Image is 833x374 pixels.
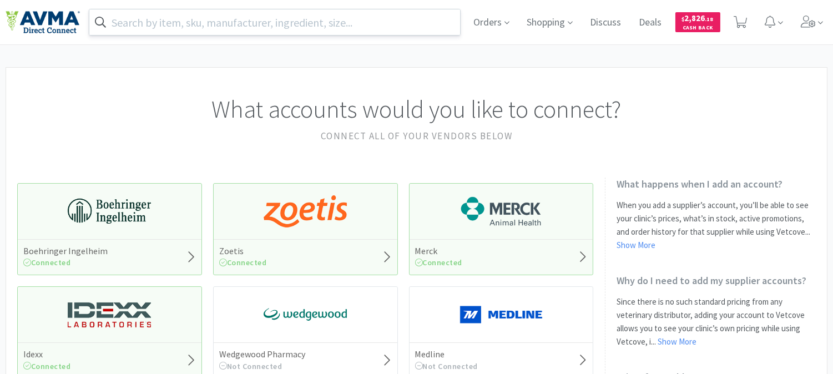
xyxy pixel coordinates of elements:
[635,18,667,28] a: Deals
[23,348,71,360] h5: Idexx
[68,298,151,331] img: 13250b0087d44d67bb1668360c5632f9_13.png
[219,257,267,267] span: Connected
[415,348,478,360] h5: Medline
[17,90,816,129] h1: What accounts would you like to connect?
[617,274,816,287] h2: Why do I need to add my supplier accounts?
[682,16,685,23] span: $
[415,245,463,257] h5: Merck
[617,295,816,348] p: Since there is no such standard pricing from any veterinary distributor, adding your account to V...
[617,199,816,252] p: When you add a supplier’s account, you’ll be able to see your clinic’s prices, what’s in stock, a...
[586,18,626,28] a: Discuss
[415,257,463,267] span: Connected
[682,25,714,32] span: Cash Back
[682,13,714,23] span: 2,826
[23,257,71,267] span: Connected
[6,11,80,34] img: e4e33dab9f054f5782a47901c742baa9_102.png
[460,195,543,228] img: 6d7abf38e3b8462597f4a2f88dede81e_176.png
[68,195,151,228] img: 730db3968b864e76bcafd0174db25112_22.png
[23,361,71,371] span: Connected
[89,9,460,35] input: Search by item, sku, manufacturer, ingredient, size...
[23,245,108,257] h5: Boehringer Ingelheim
[264,298,347,331] img: e40baf8987b14801afb1611fffac9ca4_8.png
[219,361,282,371] span: Not Connected
[617,178,816,190] h2: What happens when I add an account?
[219,245,267,257] h5: Zoetis
[219,348,305,360] h5: Wedgewood Pharmacy
[617,240,655,250] a: Show More
[264,195,347,228] img: a673e5ab4e5e497494167fe422e9a3ab.png
[460,298,543,331] img: a646391c64b94eb2892348a965bf03f3_134.png
[705,16,714,23] span: . 18
[17,129,816,144] h2: Connect all of your vendors below
[415,361,478,371] span: Not Connected
[675,7,720,37] a: $2,826.18Cash Back
[658,336,696,347] a: Show More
